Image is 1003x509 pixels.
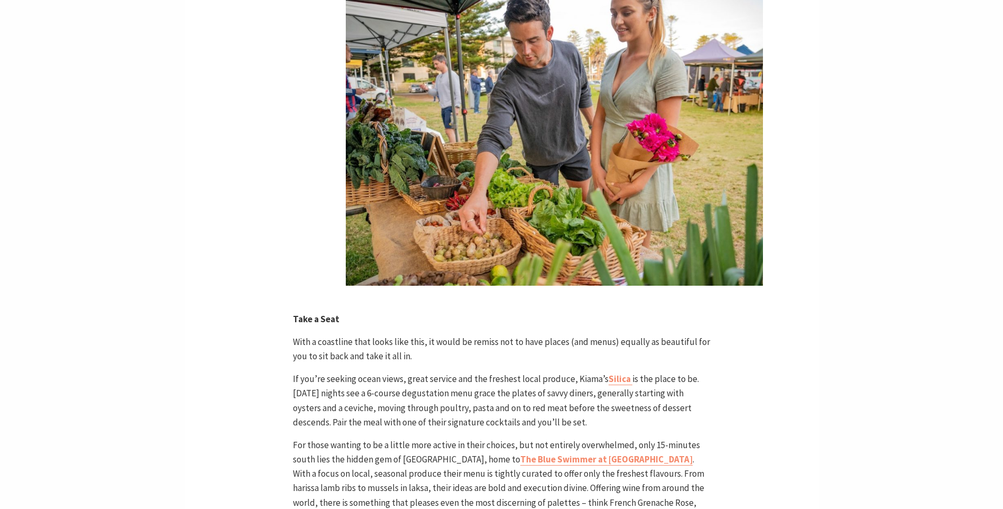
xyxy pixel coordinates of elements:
[609,373,631,385] strong: Silica
[609,373,632,385] a: Silica
[293,335,710,363] p: With a coastline that looks like this, it would be remiss not to have places (and menus) equally ...
[293,313,339,325] strong: Take a Seat
[520,453,693,466] a: The Blue Swimmer at [GEOGRAPHIC_DATA]
[293,372,710,430] p: If you’re seeking ocean views, great service and the freshest local produce, Kiama’s is the place...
